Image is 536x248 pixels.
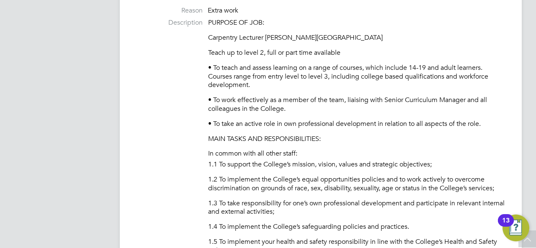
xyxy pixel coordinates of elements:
[208,120,505,128] p: • To take an active role in own professional development in relation to all aspects of the role.
[208,149,505,160] li: In common with all other staff:
[208,49,505,57] p: Teach up to level 2, full or part time available
[502,220,510,231] div: 13
[137,6,203,15] label: Reason
[208,175,505,193] p: 1.2 To implement the College’s equal opportunities policies and to work actively to overcome disc...
[208,160,505,169] p: 1.1 To support the College’s mission, vision, values and strategic objectives;
[208,199,505,217] p: 1.3 To take responsibility for one’s own professional development and participate in relevant int...
[502,215,529,241] button: Open Resource Center, 13 new notifications
[208,33,505,42] p: Carpentry Lecturer [PERSON_NAME][GEOGRAPHIC_DATA]
[208,96,505,113] p: • To work effectively as a member of the team, liaising with Senior Curriculum Manager and all co...
[208,6,238,15] span: Extra work
[208,135,505,143] p: MAIN TASKS AND RESPONSIBILITIES:
[208,18,505,27] p: PURPOSE OF JOB:
[137,18,203,27] label: Description
[208,64,505,89] p: • To teach and assess learning on a range of courses, which include 14-19 and adult learners. Cou...
[208,222,505,231] p: 1.4 To implement the College’s safeguarding policies and practices.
